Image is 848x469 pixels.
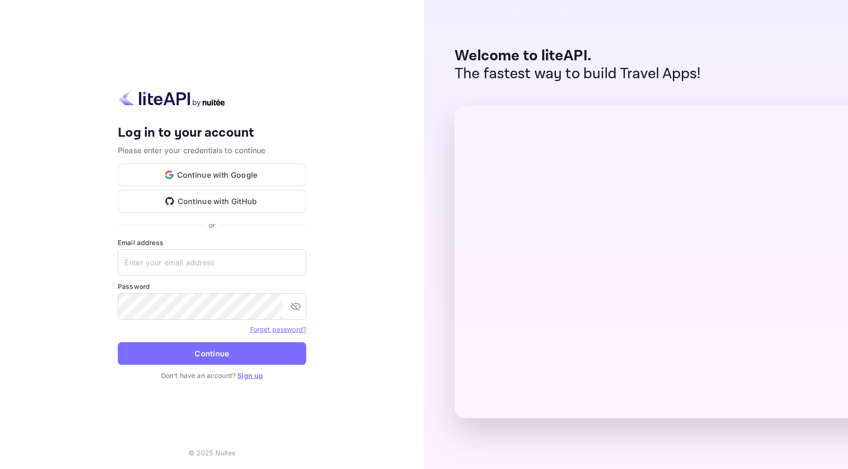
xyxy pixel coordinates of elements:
[118,89,226,107] img: liteapi
[455,65,701,83] p: The fastest way to build Travel Apps!
[118,370,306,380] p: Don't have an account?
[118,281,306,291] label: Password
[118,145,306,156] p: Please enter your credentials to continue
[286,297,305,316] button: toggle password visibility
[118,238,306,247] label: Email address
[118,249,306,276] input: Enter your email address
[250,324,306,334] a: Forget password?
[237,371,263,379] a: Sign up
[250,325,306,333] a: Forget password?
[188,448,236,458] p: © 2025 Nuitee
[118,125,306,141] h4: Log in to your account
[118,164,306,186] button: Continue with Google
[118,190,306,213] button: Continue with GitHub
[455,47,701,65] p: Welcome to liteAPI.
[209,220,215,230] p: or
[118,342,306,365] button: Continue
